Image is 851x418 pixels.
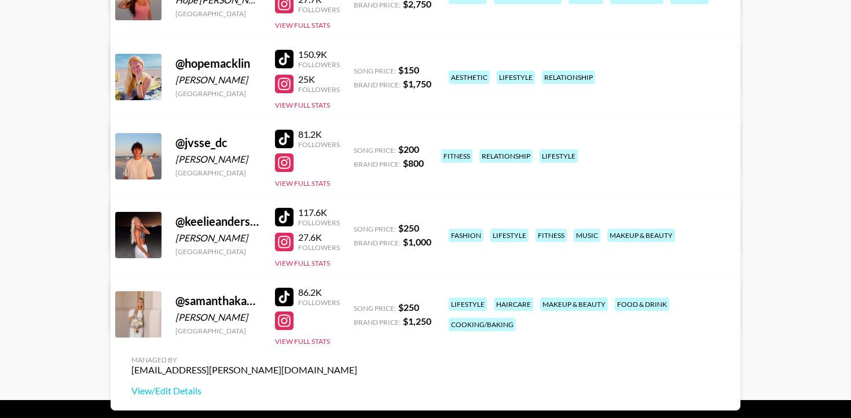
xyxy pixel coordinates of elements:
div: 25K [298,74,340,85]
div: [GEOGRAPHIC_DATA] [175,247,261,256]
div: haircare [494,298,533,311]
span: Brand Price: [354,80,401,89]
div: @ keelieandersonn [175,214,261,229]
strong: $ 800 [403,157,424,168]
button: View Full Stats [275,337,330,346]
div: @ hopemacklin [175,56,261,71]
div: [GEOGRAPHIC_DATA] [175,9,261,18]
div: fashion [449,229,483,242]
strong: $ 250 [398,222,419,233]
div: [GEOGRAPHIC_DATA] [175,168,261,177]
strong: $ 1,000 [403,236,431,247]
div: relationship [542,71,595,84]
a: View/Edit Details [131,385,357,397]
div: @ samanthakayy21 [175,294,261,308]
div: makeup & beauty [607,229,675,242]
button: View Full Stats [275,259,330,267]
strong: $ 1,250 [403,316,431,327]
span: Brand Price: [354,318,401,327]
div: [GEOGRAPHIC_DATA] [175,327,261,335]
button: View Full Stats [275,21,330,30]
button: View Full Stats [275,101,330,109]
div: Followers [298,218,340,227]
div: 117.6K [298,207,340,218]
span: Song Price: [354,67,396,75]
div: aesthetic [449,71,490,84]
div: @ jvsse_dc [175,135,261,150]
div: 27.6K [298,232,340,243]
div: Managed By [131,355,357,364]
div: [EMAIL_ADDRESS][PERSON_NAME][DOMAIN_NAME] [131,364,357,376]
strong: $ 250 [398,302,419,313]
div: music [574,229,600,242]
strong: $ 200 [398,144,419,155]
span: Song Price: [354,304,396,313]
div: lifestyle [490,229,529,242]
div: [GEOGRAPHIC_DATA] [175,89,261,98]
span: Brand Price: [354,160,401,168]
div: fitness [535,229,567,242]
div: 81.2K [298,129,340,140]
div: Followers [298,5,340,14]
div: Followers [298,85,340,94]
div: fitness [441,149,472,163]
div: relationship [479,149,533,163]
div: Followers [298,60,340,69]
div: lifestyle [449,298,487,311]
span: Brand Price: [354,239,401,247]
div: [PERSON_NAME] [175,74,261,86]
strong: $ 150 [398,64,419,75]
div: [PERSON_NAME] [175,153,261,165]
div: lifestyle [497,71,535,84]
div: cooking/baking [449,318,516,331]
div: 150.9K [298,49,340,60]
span: Song Price: [354,225,396,233]
div: Followers [298,298,340,307]
span: Brand Price: [354,1,401,9]
div: 86.2K [298,287,340,298]
div: [PERSON_NAME] [175,232,261,244]
span: Song Price: [354,146,396,155]
div: Followers [298,140,340,149]
div: lifestyle [540,149,578,163]
div: [PERSON_NAME] [175,311,261,323]
button: View Full Stats [275,179,330,188]
div: makeup & beauty [540,298,608,311]
strong: $ 1,750 [403,78,431,89]
div: food & drink [615,298,669,311]
div: Followers [298,243,340,252]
